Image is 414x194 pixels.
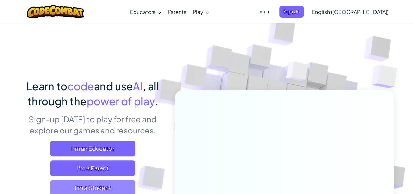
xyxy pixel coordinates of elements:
[312,9,389,15] span: English ([GEOGRAPHIC_DATA])
[193,9,203,15] span: Play
[189,3,212,21] a: Play
[155,95,158,108] span: .
[133,79,143,93] span: AI
[27,5,84,18] img: CodeCombat logo
[279,6,304,18] button: Sign Up
[94,79,133,93] span: and use
[27,79,67,93] span: Learn to
[127,3,165,21] a: Educators
[253,6,273,18] button: Login
[50,160,135,176] a: I'm a Parent
[309,3,392,21] a: English ([GEOGRAPHIC_DATA])
[165,3,189,21] a: Parents
[21,114,165,136] p: Sign-up [DATE] to play for free and explore our games and resources.
[130,9,155,15] span: Educators
[50,141,135,156] a: I'm an Educator
[67,79,94,93] span: code
[274,49,321,97] img: Overlap cubes
[87,95,155,108] span: power of play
